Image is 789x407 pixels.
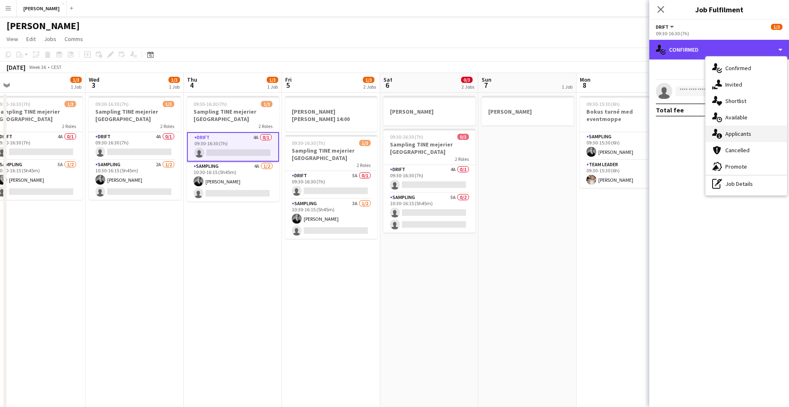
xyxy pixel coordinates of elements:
[706,93,787,109] div: Shortlist
[383,165,475,193] app-card-role: Drift4A0/109:30-16:30 (7h)
[390,134,423,140] span: 09:30-16:30 (7h)
[285,135,377,239] app-job-card: 09:30-16:30 (7h)1/3Sampling TINE mejerier [GEOGRAPHIC_DATA]2 RolesDrift5A0/109:30-16:30 (7h) Samp...
[363,77,374,83] span: 1/3
[482,108,574,115] h3: [PERSON_NAME]
[383,193,475,233] app-card-role: Sampling5A0/210:30-16:15 (5h45m)
[706,76,787,93] div: Invited
[70,77,82,83] span: 1/3
[267,77,278,83] span: 1/3
[160,123,174,129] span: 2 Roles
[187,76,197,83] span: Thu
[580,108,672,123] h3: Bokus turné med eventmoppe
[455,156,469,162] span: 2 Roles
[706,176,787,192] div: Job Details
[363,84,376,90] div: 2 Jobs
[89,108,181,123] h3: Sampling TINE mejerier [GEOGRAPHIC_DATA]
[357,162,371,168] span: 2 Roles
[17,0,67,16] button: [PERSON_NAME]
[7,63,25,71] div: [DATE]
[771,24,782,30] span: 1/3
[7,35,18,43] span: View
[187,162,279,201] app-card-role: Sampling4A1/210:30-16:15 (5h45m)[PERSON_NAME]
[586,101,620,107] span: 09:30-15:30 (6h)
[461,84,474,90] div: 2 Jobs
[187,96,279,201] app-job-card: 09:30-16:30 (7h)1/3Sampling TINE mejerier [GEOGRAPHIC_DATA]2 RolesDrift4A0/109:30-16:30 (7h) Samp...
[359,140,371,146] span: 1/3
[656,24,669,30] span: Drift
[44,35,56,43] span: Jobs
[706,60,787,76] div: Confirmed
[284,80,292,90] span: 5
[194,101,227,107] span: 09:30-16:30 (7h)
[187,132,279,162] app-card-role: Drift4A0/109:30-16:30 (7h)
[26,35,36,43] span: Edit
[71,84,81,90] div: 1 Job
[169,84,180,90] div: 1 Job
[89,96,181,200] app-job-card: 09:30-16:30 (7h)1/3Sampling TINE mejerier [GEOGRAPHIC_DATA]2 RolesDrift4A0/109:30-16:30 (7h) Samp...
[89,160,181,200] app-card-role: Sampling2A1/210:30-16:15 (5h45m)[PERSON_NAME]
[706,126,787,142] div: Applicants
[3,34,21,44] a: View
[267,84,278,90] div: 1 Job
[7,20,80,32] h1: [PERSON_NAME]
[89,132,181,160] app-card-role: Drift4A0/109:30-16:30 (7h)
[95,101,129,107] span: 09:30-16:30 (7h)
[383,129,475,233] app-job-card: 09:30-16:30 (7h)0/3Sampling TINE mejerier [GEOGRAPHIC_DATA]2 RolesDrift4A0/109:30-16:30 (7h) Samp...
[285,108,377,123] h3: [PERSON_NAME] [PERSON_NAME] 14:00
[482,76,491,83] span: Sun
[562,84,572,90] div: 1 Job
[285,171,377,199] app-card-role: Drift5A0/109:30-16:30 (7h)
[580,96,672,188] app-job-card: 09:30-15:30 (6h)2/2Bokus turné med eventmoppe2 RolesSampling1/109:30-15:30 (6h)[PERSON_NAME]Team ...
[187,108,279,123] h3: Sampling TINE mejerier [GEOGRAPHIC_DATA]
[23,34,39,44] a: Edit
[62,123,76,129] span: 2 Roles
[88,80,99,90] span: 3
[457,134,469,140] span: 0/3
[656,30,782,37] div: 09:30-16:30 (7h)
[285,76,292,83] span: Fri
[51,64,62,70] div: CEST
[261,101,272,107] span: 1/3
[461,77,473,83] span: 0/3
[706,109,787,126] div: Available
[383,108,475,115] h3: [PERSON_NAME]
[292,140,325,146] span: 09:30-16:30 (7h)
[579,80,591,90] span: 8
[480,80,491,90] span: 7
[706,142,787,158] div: Cancelled
[89,76,99,83] span: Wed
[41,34,60,44] a: Jobs
[61,34,86,44] a: Comms
[65,101,76,107] span: 1/3
[649,40,789,59] div: Confirmed
[258,123,272,129] span: 2 Roles
[482,96,574,126] app-job-card: [PERSON_NAME]
[580,160,672,188] app-card-role: Team Leader1/109:30-15:30 (6h)[PERSON_NAME]
[649,4,789,15] h3: Job Fulfilment
[285,199,377,239] app-card-role: Sampling3A1/210:30-16:15 (5h45m)[PERSON_NAME]
[186,80,197,90] span: 4
[168,77,180,83] span: 1/3
[285,147,377,162] h3: Sampling TINE mejerier [GEOGRAPHIC_DATA]
[706,158,787,175] div: Promote
[656,24,675,30] button: Drift
[285,96,377,132] app-job-card: [PERSON_NAME] [PERSON_NAME] 14:00
[27,64,48,70] span: Week 36
[383,76,392,83] span: Sat
[580,132,672,160] app-card-role: Sampling1/109:30-15:30 (6h)[PERSON_NAME]
[383,96,475,126] app-job-card: [PERSON_NAME]
[65,35,83,43] span: Comms
[383,141,475,155] h3: Sampling TINE mejerier [GEOGRAPHIC_DATA]
[580,76,591,83] span: Mon
[382,80,392,90] span: 6
[656,106,684,114] div: Total fee
[163,101,174,107] span: 1/3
